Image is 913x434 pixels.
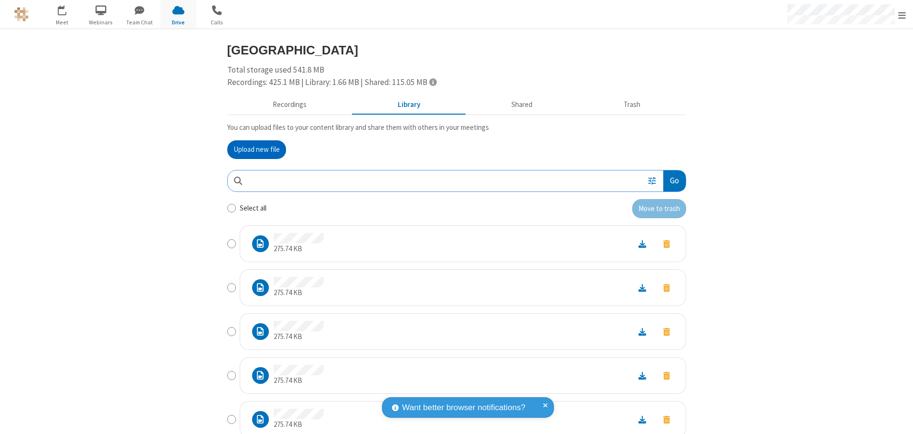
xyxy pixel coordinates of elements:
button: Trash [578,96,686,114]
div: Total storage used 541.8 MB [227,64,686,88]
span: Meet [44,18,80,27]
img: QA Selenium DO NOT DELETE OR CHANGE [14,7,29,21]
button: Upload new file [227,140,286,159]
a: Download file [630,282,655,293]
p: 275.74 KB [274,287,324,298]
a: Download file [630,326,655,337]
button: Move to trash [632,199,686,218]
label: Select all [240,203,266,214]
button: Move to trash [655,325,679,338]
h3: [GEOGRAPHIC_DATA] [227,43,686,57]
span: Calls [199,18,235,27]
a: Download file [630,414,655,425]
a: Download file [630,238,655,249]
p: You can upload files to your content library and share them with others in your meetings [227,122,686,133]
div: Recordings: 425.1 MB | Library: 1.66 MB | Shared: 115.05 MB [227,76,686,89]
p: 275.74 KB [274,419,324,430]
button: Go [663,170,685,192]
p: 275.74 KB [274,375,324,386]
span: Totals displayed include files that have been moved to the trash. [429,78,436,86]
span: Team Chat [122,18,158,27]
button: Content library [352,96,466,114]
span: Webinars [83,18,119,27]
p: 275.74 KB [274,243,324,254]
span: Drive [160,18,196,27]
button: Move to trash [655,413,679,426]
button: Move to trash [655,369,679,382]
span: Want better browser notifications? [402,402,525,414]
div: 1 [64,5,71,12]
p: 275.74 KB [274,331,324,342]
button: Move to trash [655,281,679,294]
button: Shared during meetings [466,96,578,114]
button: Recorded meetings [227,96,352,114]
button: Move to trash [655,237,679,250]
a: Download file [630,370,655,381]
